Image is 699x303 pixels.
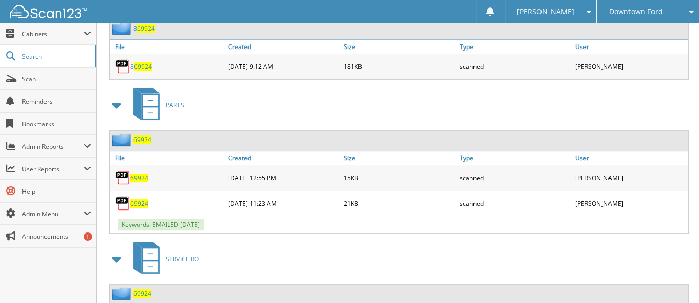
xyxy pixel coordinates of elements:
[457,56,573,77] div: scanned
[133,289,151,298] a: 69924
[341,56,457,77] div: 181KB
[115,59,130,74] img: PDF.png
[226,193,341,214] div: [DATE] 11:23 AM
[110,151,226,165] a: File
[166,254,199,263] span: SERVICE RO
[341,40,457,54] a: Size
[22,30,84,38] span: Cabinets
[341,168,457,188] div: 15KB
[341,151,457,165] a: Size
[226,151,341,165] a: Created
[112,133,133,146] img: folder2.png
[573,151,688,165] a: User
[127,85,184,125] a: PARTS
[341,193,457,214] div: 21KB
[226,168,341,188] div: [DATE] 12:55 PM
[573,40,688,54] a: User
[609,9,663,15] span: Downtown Ford
[226,56,341,77] div: [DATE] 9:12 AM
[133,135,151,144] a: 69924
[457,168,573,188] div: scanned
[115,170,130,185] img: PDF.png
[130,174,148,182] a: 69924
[130,199,148,208] a: 69924
[457,193,573,214] div: scanned
[22,232,91,241] span: Announcements
[137,24,155,33] span: 69924
[22,97,91,106] span: Reminders
[112,22,133,35] img: folder2.png
[118,219,204,230] span: Keywords: EMAILED [DATE]
[22,120,91,128] span: Bookmarks
[22,142,84,151] span: Admin Reports
[130,62,152,71] a: 869924
[110,40,226,54] a: File
[457,40,573,54] a: Type
[226,40,341,54] a: Created
[22,165,84,173] span: User Reports
[517,9,574,15] span: [PERSON_NAME]
[22,52,89,61] span: Search
[22,187,91,196] span: Help
[133,24,155,33] a: 869924
[115,196,130,211] img: PDF.png
[573,193,688,214] div: [PERSON_NAME]
[112,287,133,300] img: folder2.png
[127,239,199,279] a: SERVICE RO
[84,232,92,241] div: 1
[22,209,84,218] span: Admin Menu
[10,5,87,18] img: scan123-logo-white.svg
[166,101,184,109] span: PARTS
[457,151,573,165] a: Type
[134,62,152,71] span: 69924
[22,75,91,83] span: Scan
[573,168,688,188] div: [PERSON_NAME]
[573,56,688,77] div: [PERSON_NAME]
